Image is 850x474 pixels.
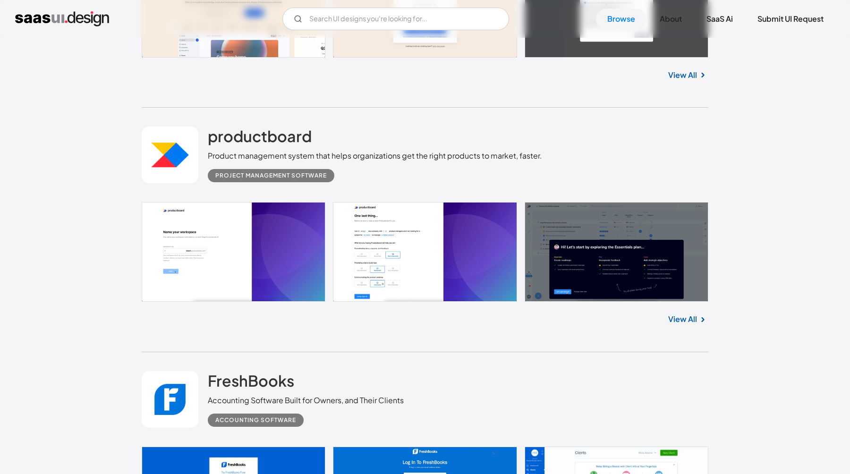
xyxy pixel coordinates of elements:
div: Accounting Software Built for Owners, and Their Clients [208,395,404,406]
h2: FreshBooks [208,371,294,390]
a: home [15,11,109,26]
form: Email Form [282,8,509,30]
input: Search UI designs you're looking for... [282,8,509,30]
a: productboard [208,127,312,150]
a: Submit UI Request [746,8,835,29]
a: SaaS Ai [695,8,744,29]
a: View All [668,69,697,81]
a: View All [668,313,697,325]
a: Browse [596,8,646,29]
a: About [648,8,693,29]
div: Project Management Software [215,170,327,181]
a: FreshBooks [208,371,294,395]
div: Accounting Software [215,415,296,426]
h2: productboard [208,127,312,145]
div: Product management system that helps organizations get the right products to market, faster. [208,150,542,161]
